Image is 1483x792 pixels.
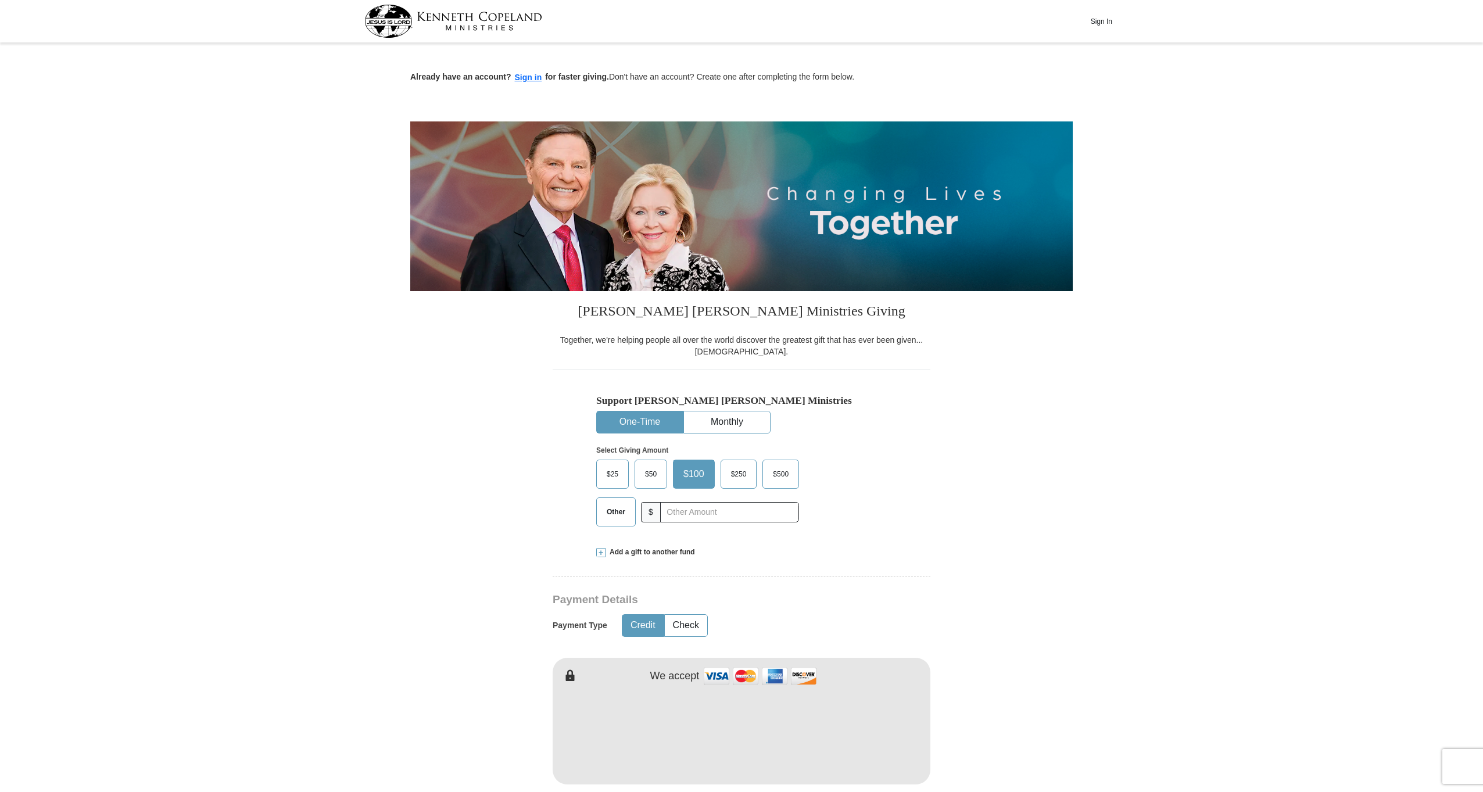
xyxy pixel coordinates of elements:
[641,502,661,522] span: $
[553,291,930,334] h3: [PERSON_NAME] [PERSON_NAME] Ministries Giving
[601,465,624,483] span: $25
[511,71,546,84] button: Sign in
[660,502,799,522] input: Other Amount
[410,71,1073,84] p: Don't have an account? Create one after completing the form below.
[597,411,683,433] button: One-Time
[622,615,664,636] button: Credit
[553,593,849,607] h3: Payment Details
[678,465,710,483] span: $100
[596,395,887,407] h5: Support [PERSON_NAME] [PERSON_NAME] Ministries
[1084,12,1119,30] button: Sign In
[767,465,794,483] span: $500
[650,670,700,683] h4: We accept
[364,5,542,38] img: kcm-header-logo.svg
[606,547,695,557] span: Add a gift to another fund
[410,72,609,81] strong: Already have an account? for faster giving.
[665,615,707,636] button: Check
[639,465,662,483] span: $50
[596,446,668,454] strong: Select Giving Amount
[725,465,753,483] span: $250
[553,621,607,630] h5: Payment Type
[702,664,818,689] img: credit cards accepted
[553,334,930,357] div: Together, we're helping people all over the world discover the greatest gift that has ever been g...
[684,411,770,433] button: Monthly
[601,503,631,521] span: Other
